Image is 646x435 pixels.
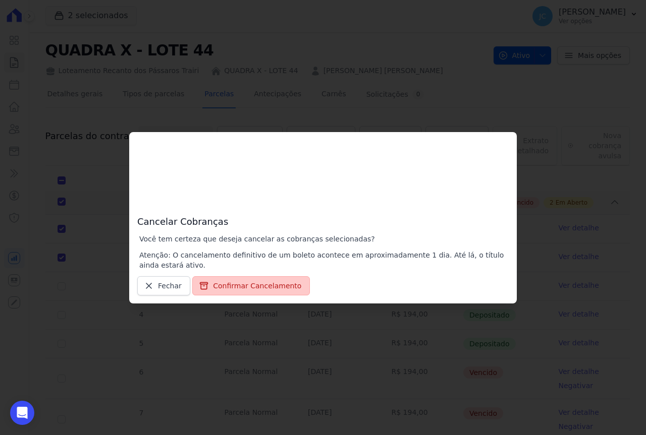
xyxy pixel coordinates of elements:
[137,276,190,295] a: Fechar
[158,281,182,291] span: Fechar
[139,234,509,244] p: Você tem certeza que deseja cancelar as cobranças selecionadas?
[139,250,509,270] p: Atenção: O cancelamento definitivo de um boleto acontece em aproximadamente 1 dia. Até lá, o títu...
[10,401,34,425] div: Open Intercom Messenger
[192,276,310,295] button: Confirmar Cancelamento
[137,140,509,228] h3: Cancelar Cobranças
